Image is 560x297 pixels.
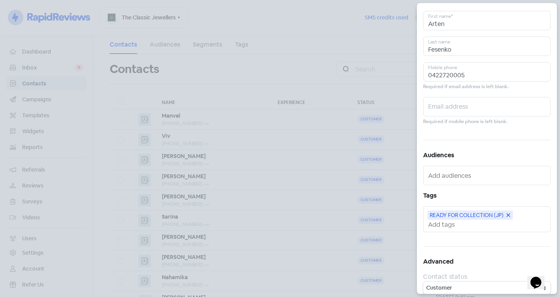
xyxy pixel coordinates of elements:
[430,212,504,218] span: READY FOR COLLECTION (JP)
[423,62,551,82] input: Mobile phone
[423,190,551,201] h5: Tags
[428,221,547,229] input: Add tags
[423,36,551,56] input: Last name
[423,11,551,30] input: First name
[527,266,552,289] iframe: chat widget
[423,83,509,90] small: Required if email address is left blank.
[428,169,547,182] input: Add audiences
[423,97,551,116] input: Email address
[423,149,551,161] h5: Audiences
[423,272,551,281] div: Contact status
[423,118,507,125] small: Required if mobile phone is left blank.
[423,256,551,267] h5: Advanced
